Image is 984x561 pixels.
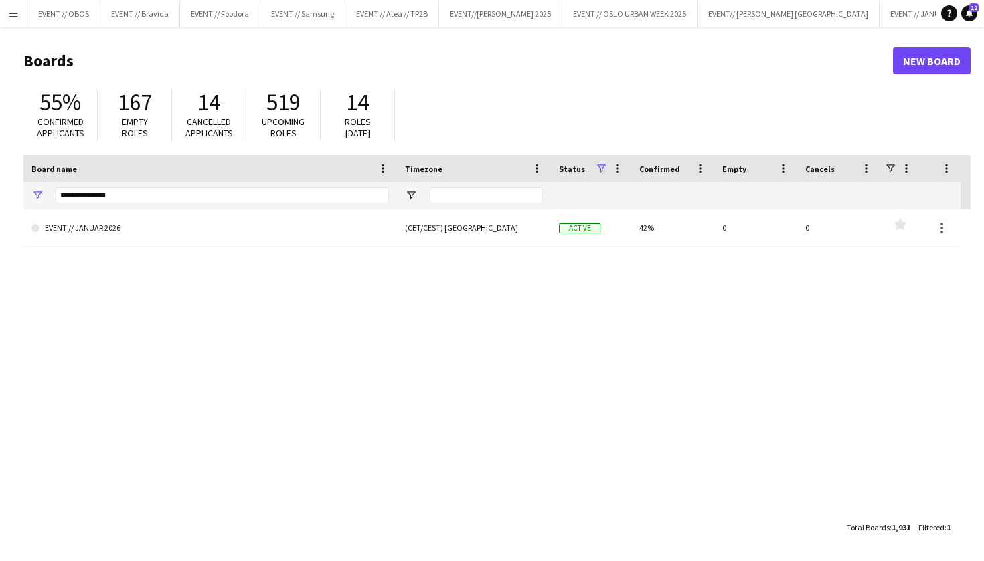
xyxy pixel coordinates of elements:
input: Timezone Filter Input [429,187,543,203]
span: Empty [722,164,746,174]
button: EVENT // Bravida [100,1,180,27]
span: Status [559,164,585,174]
button: EVENT//[PERSON_NAME] 2025 [439,1,562,27]
button: EVENT// [PERSON_NAME] [GEOGRAPHIC_DATA] [698,1,880,27]
span: 55% [39,88,81,117]
input: Board name Filter Input [56,187,389,203]
span: Board name [31,164,77,174]
button: EVENT // OBOS [27,1,100,27]
div: 0 [797,209,880,246]
span: 14 [197,88,220,117]
button: EVENT // Atea // TP2B [345,1,439,27]
div: : [918,514,951,540]
span: Empty roles [122,116,148,139]
span: Confirmed applicants [37,116,84,139]
a: New Board [893,47,971,74]
div: : [847,514,910,540]
span: 1,931 [892,522,910,532]
button: EVENT // Foodora [180,1,260,27]
a: EVENT // JANUAR 2026 [31,209,389,247]
span: Cancels [805,164,835,174]
span: Cancelled applicants [185,116,233,139]
button: EVENT // OSLO URBAN WEEK 2025 [562,1,698,27]
span: Confirmed [639,164,680,174]
span: Active [559,223,600,233]
span: Roles [DATE] [345,116,371,139]
a: 12 [961,5,977,21]
span: Filtered [918,522,945,532]
div: 0 [714,209,797,246]
span: 1 [947,522,951,532]
span: 519 [266,88,301,117]
span: Upcoming roles [262,116,305,139]
button: EVENT // JANUAR 2026 [880,1,977,27]
button: Open Filter Menu [405,189,417,201]
div: (CET/CEST) [GEOGRAPHIC_DATA] [397,209,551,246]
button: Open Filter Menu [31,189,44,201]
span: 14 [346,88,369,117]
h1: Boards [23,51,893,71]
div: 42% [631,209,714,246]
button: EVENT // Samsung [260,1,345,27]
span: Total Boards [847,522,890,532]
span: 12 [969,3,979,12]
span: 167 [118,88,152,117]
span: Timezone [405,164,442,174]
